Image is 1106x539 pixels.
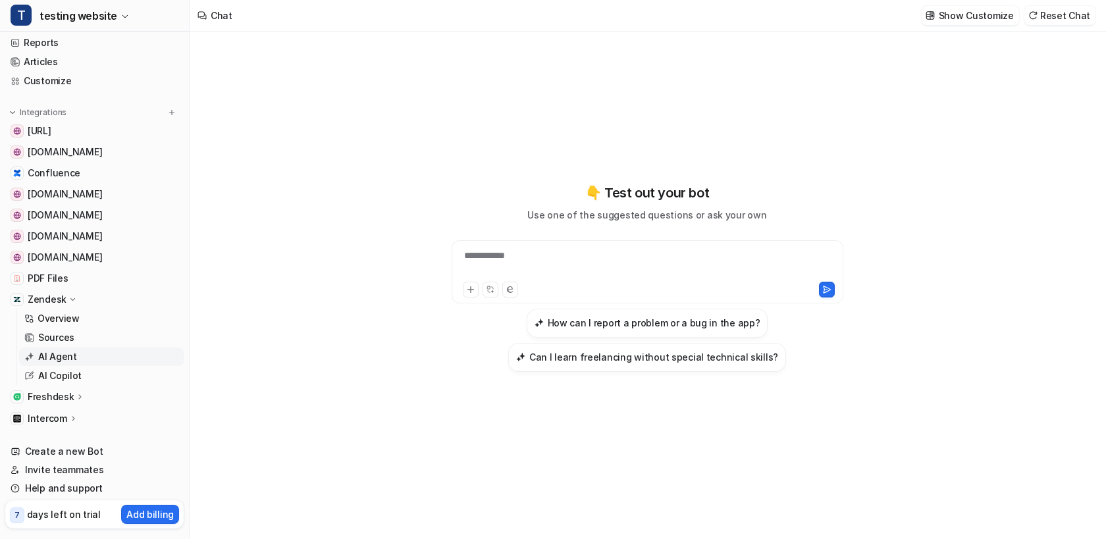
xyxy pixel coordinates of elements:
[20,107,66,118] p: Integrations
[28,209,102,222] span: [DOMAIN_NAME]
[1028,11,1038,20] img: reset
[5,106,70,119] button: Integrations
[5,227,184,245] a: nri3pl.com[DOMAIN_NAME]
[527,208,766,222] p: Use one of the suggested questions or ask your own
[5,206,184,224] a: support.bikesonline.com.au[DOMAIN_NAME]
[8,108,17,117] img: expand menu
[548,316,760,330] h3: How can I report a problem or a bug in the app?
[939,9,1014,22] p: Show Customize
[28,188,102,201] span: [DOMAIN_NAME]
[13,127,21,135] img: www.eesel.ai
[38,331,74,344] p: Sources
[527,309,768,338] button: How can I report a problem or a bug in the app?How can I report a problem or a bug in the app?
[13,169,21,177] img: Confluence
[5,122,184,140] a: www.eesel.ai[URL]
[211,9,232,22] div: Chat
[1024,6,1095,25] button: Reset Chat
[5,479,184,498] a: Help and support
[529,350,778,364] h3: Can I learn freelancing without special technical skills?
[28,167,80,180] span: Confluence
[5,164,184,182] a: ConfluenceConfluence
[28,251,102,264] span: [DOMAIN_NAME]
[5,269,184,288] a: PDF FilesPDF Files
[126,507,174,521] p: Add billing
[5,72,184,90] a: Customize
[5,34,184,52] a: Reports
[28,293,66,306] p: Zendesk
[5,461,184,479] a: Invite teammates
[121,505,179,524] button: Add billing
[926,11,935,20] img: customize
[535,318,544,328] img: How can I report a problem or a bug in the app?
[28,145,102,159] span: [DOMAIN_NAME]
[28,124,51,138] span: [URL]
[13,211,21,219] img: support.bikesonline.com.au
[38,369,82,382] p: AI Copilot
[19,367,184,385] a: AI Copilot
[5,248,184,267] a: careers-nri3pl.com[DOMAIN_NAME]
[27,507,101,521] p: days left on trial
[5,185,184,203] a: www.cardekho.com[DOMAIN_NAME]
[5,53,184,71] a: Articles
[19,347,184,366] a: AI Agent
[13,393,21,401] img: Freshdesk
[38,350,77,363] p: AI Agent
[14,509,20,521] p: 7
[13,415,21,423] img: Intercom
[13,232,21,240] img: nri3pl.com
[13,295,21,303] img: Zendesk
[28,390,74,403] p: Freshdesk
[508,343,786,372] button: Can I learn freelancing without special technical skills?Can I learn freelancing without special ...
[5,143,184,161] a: support.coursiv.io[DOMAIN_NAME]
[5,442,184,461] a: Create a new Bot
[13,253,21,261] img: careers-nri3pl.com
[28,412,67,425] p: Intercom
[19,328,184,347] a: Sources
[28,230,102,243] span: [DOMAIN_NAME]
[19,309,184,328] a: Overview
[167,108,176,117] img: menu_add.svg
[11,5,32,26] span: T
[13,148,21,156] img: support.coursiv.io
[28,272,68,285] span: PDF Files
[585,183,709,203] p: 👇 Test out your bot
[516,352,525,362] img: Can I learn freelancing without special technical skills?
[39,7,117,25] span: testing website
[922,6,1019,25] button: Show Customize
[13,190,21,198] img: www.cardekho.com
[13,274,21,282] img: PDF Files
[38,312,80,325] p: Overview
